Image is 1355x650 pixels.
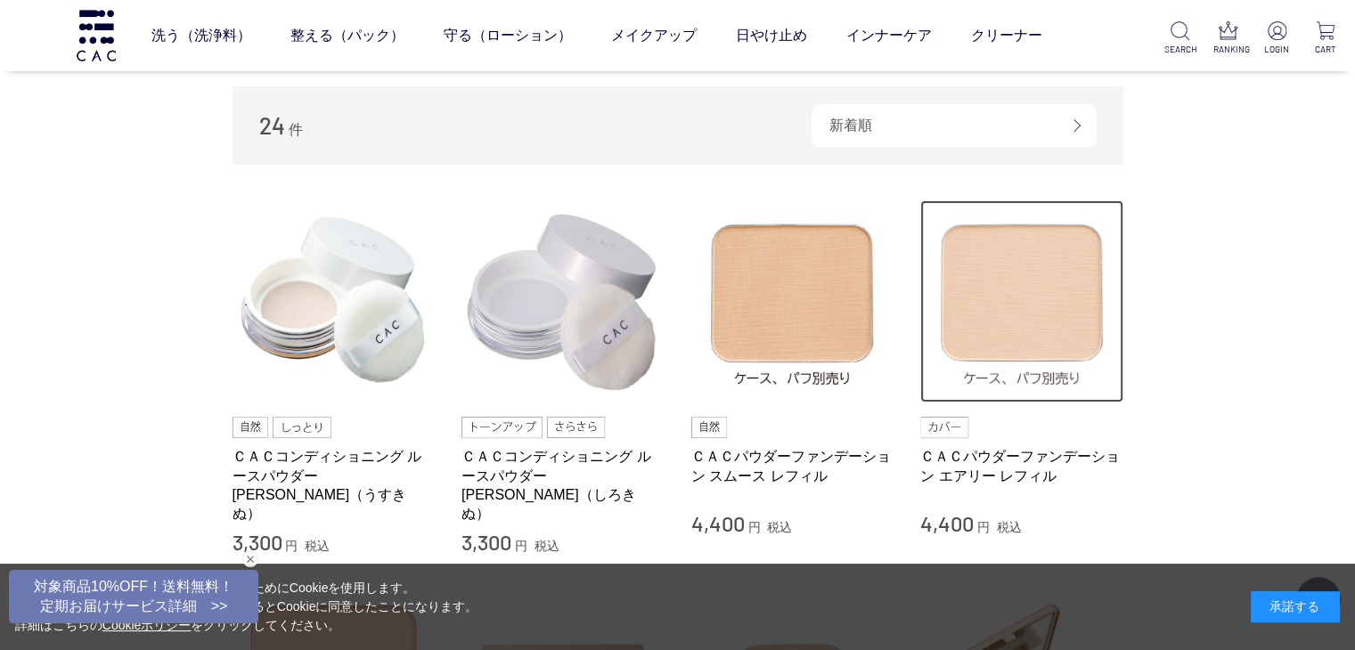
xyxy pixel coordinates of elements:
img: ＣＡＣパウダーファンデーション エアリー レフィル [920,200,1123,403]
a: メイクアップ [611,11,697,61]
div: 承諾する [1251,591,1340,622]
p: CART [1310,43,1341,56]
a: RANKING [1213,21,1245,56]
span: 4,400 [691,510,745,536]
span: 税込 [997,520,1022,534]
p: LOGIN [1261,43,1293,56]
a: SEARCH [1164,21,1196,56]
div: 新着順 [812,104,1097,147]
a: ＣＡＣパウダーファンデーション スムース レフィル [691,447,894,485]
span: 3,300 [233,529,282,555]
a: 整える（パック） [290,11,404,61]
p: SEARCH [1164,43,1196,56]
p: RANKING [1213,43,1245,56]
span: 税込 [535,539,559,553]
img: さらさら [547,417,606,438]
a: 洗う（洗浄料） [151,11,251,61]
a: 日やけ止め [736,11,807,61]
img: カバー [920,417,968,438]
a: CART [1310,21,1341,56]
a: 守る（ローション） [444,11,572,61]
a: ＣＡＣコンディショニング ルースパウダー [PERSON_NAME]（しろきぬ） [461,447,665,523]
a: クリーナー [971,11,1042,61]
img: トーンアップ [461,417,543,438]
a: インナーケア [846,11,932,61]
span: 3,300 [461,529,511,555]
span: 円 [977,520,990,534]
img: logo [74,10,118,61]
span: 税込 [305,539,330,553]
span: 円 [285,539,298,553]
a: LOGIN [1261,21,1293,56]
span: 円 [747,520,760,534]
img: 自然 [233,417,269,438]
a: ＣＡＣコンディショニング ルースパウダー [PERSON_NAME]（うすきぬ） [233,447,436,523]
img: 自然 [691,417,728,438]
span: 件 [289,122,303,137]
img: しっとり [273,417,331,438]
span: 円 [515,539,527,553]
img: ＣＡＣコンディショニング ルースパウダー 薄絹（うすきぬ） [233,200,436,403]
span: 24 [259,111,285,139]
span: 税込 [767,520,792,534]
span: 4,400 [920,510,974,536]
img: ＣＡＣコンディショニング ルースパウダー 白絹（しろきぬ） [461,200,665,403]
img: ＣＡＣパウダーファンデーション スムース レフィル [691,200,894,403]
a: ＣＡＣパウダーファンデーション エアリー レフィル [920,447,1123,485]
